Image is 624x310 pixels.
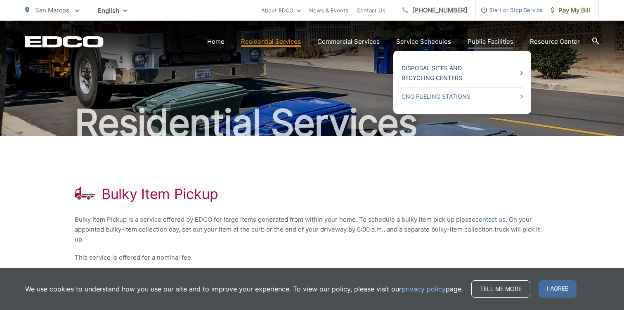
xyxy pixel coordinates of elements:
a: Residential Services [241,37,301,47]
h2: Residential Services [25,102,599,144]
a: Contact Us [357,5,385,15]
span: I agree [539,280,577,298]
a: contact us [475,215,506,225]
a: News & Events [309,5,348,15]
p: We use cookies to understand how you use our site and to improve your experience. To view our pol... [25,284,463,294]
a: Tell me more [471,280,530,298]
h1: Bulky Item Pickup [102,186,218,202]
a: Home [207,37,225,47]
a: About EDCO [261,5,301,15]
a: Resource Center [530,37,580,47]
a: privacy policy [402,284,446,294]
p: This service is offered for a nominal fee. [75,253,549,263]
a: CNG Fueling Stations [402,92,523,102]
span: San Marcos [35,6,69,14]
a: Disposal Sites and Recycling Centers [402,63,523,83]
span: English [92,3,133,18]
p: Bulky Item Pickup is a service offered by EDCO for large items generated from within your home. T... [75,215,549,244]
span: Pay My Bill [551,5,590,15]
a: Commercial Services [317,37,380,47]
a: EDCD logo. Return to the homepage. [25,36,104,47]
a: Service Schedules [396,37,451,47]
a: Public Facilities [468,37,513,47]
